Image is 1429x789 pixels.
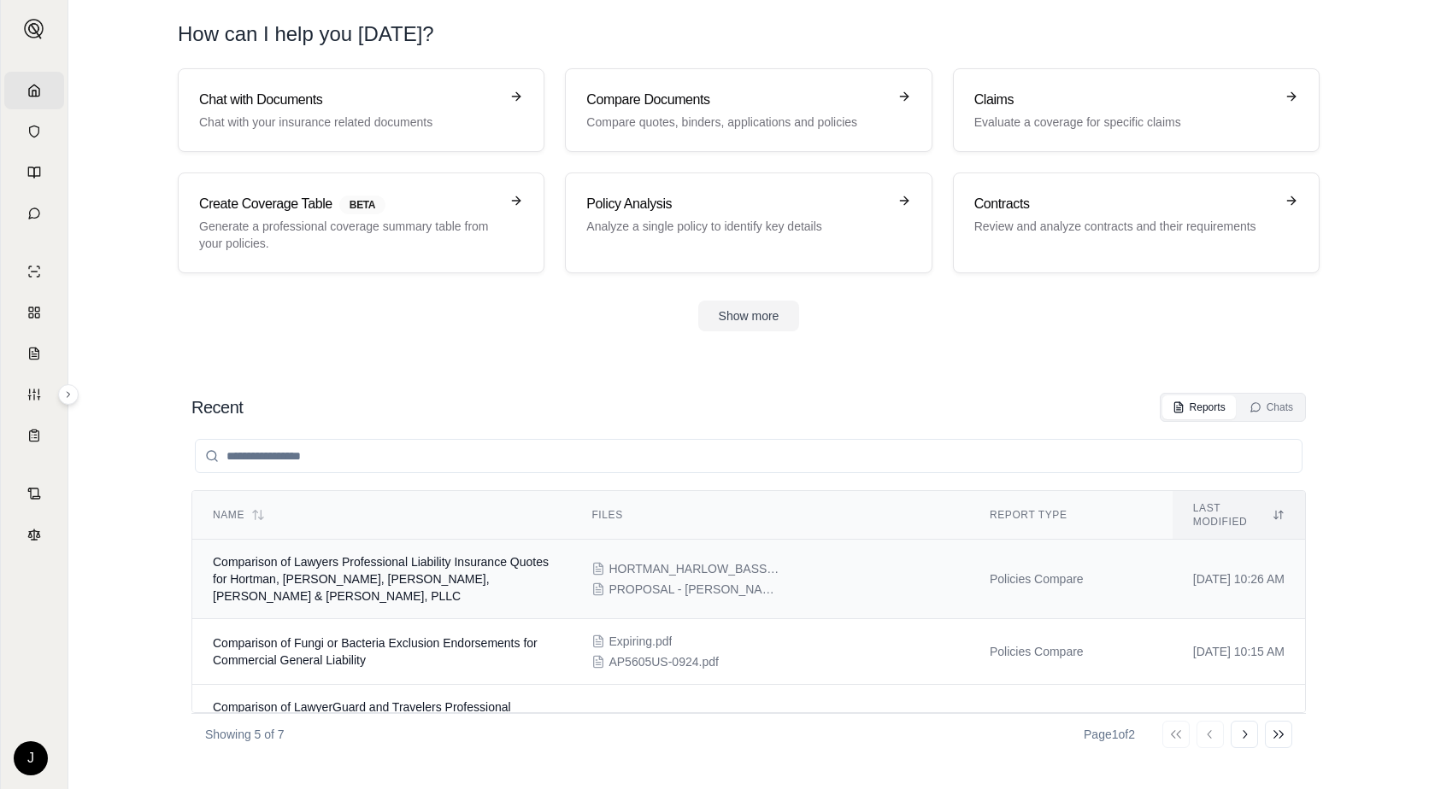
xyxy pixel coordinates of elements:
[4,195,64,232] a: Chat
[1173,540,1305,619] td: [DATE] 10:26 AM
[17,12,51,46] button: Expand sidebar
[565,68,932,152] a: Compare DocumentsCompare quotes, binders, applications and policies
[974,114,1274,131] p: Evaluate a coverage for specific claims
[213,508,550,522] div: Name
[4,376,64,413] a: Custom Report
[213,700,511,765] span: Comparison of LawyerGuard and Travelers Professional Liability Insurance Quotes for Hortman Harlo...
[586,114,886,131] p: Compare quotes, binders, applications and policies
[199,90,499,110] h3: Chat with Documents
[974,218,1274,235] p: Review and analyze contracts and their requirements
[571,491,969,540] th: Files
[14,741,48,775] div: J
[178,68,544,152] a: Chat with DocumentsChat with your insurance related documents
[4,417,64,454] a: Coverage Table
[969,540,1173,619] td: Policies Compare
[974,194,1274,214] h3: Contracts
[191,395,243,419] h2: Recent
[58,384,79,405] button: Expand sidebar
[953,172,1320,273] a: ContractsReview and analyze contracts and their requirements
[199,114,499,131] p: Chat with your insurance related documents
[969,491,1173,540] th: Report Type
[4,516,64,553] a: Legal Search Engine
[4,475,64,512] a: Contract Analysis
[565,172,932,273] a: Policy AnalysisAnalyze a single policy to identify key details
[24,19,44,39] img: Expand sidebar
[1239,395,1303,419] button: Chats
[199,194,499,214] h3: Create Coverage Table
[969,619,1173,685] td: Policies Compare
[969,685,1173,781] td: Policies Compare
[213,555,549,603] span: Comparison of Lawyers Professional Liability Insurance Quotes for Hortman, Harlow, Bassi, Robinso...
[609,633,672,650] span: Expiring.pdf
[698,301,800,331] button: Show more
[974,90,1274,110] h3: Claims
[213,636,538,667] span: Comparison of Fungi or Bacteria Exclusion Endorsements for Commercial General Liability
[1250,400,1293,414] div: Chats
[586,90,886,110] h3: Compare Documents
[4,72,64,109] a: Home
[609,560,779,577] span: HORTMAN_HARLOW_BASSI_ROBINS_106389707_QUOTE_LETTER8.pdf
[4,294,64,331] a: Policy Comparisons
[205,726,285,743] p: Showing 5 of 7
[1084,726,1135,743] div: Page 1 of 2
[4,113,64,150] a: Documents Vault
[178,20,434,48] h1: How can I help you [DATE]?
[4,154,64,191] a: Prompt Library
[178,172,544,273] a: Create Coverage TableBETAGenerate a professional coverage summary table from your policies.
[609,581,779,598] span: PROPOSAL - Hortman Harlow Bassi Robinson & McDaniel, PLLC, 10-11-2025.pdf
[1173,685,1305,781] td: [DATE] 09:50 AM
[339,196,385,214] span: BETA
[4,253,64,290] a: Single Policy
[1193,501,1285,529] div: Last modified
[199,218,499,252] p: Generate a professional coverage summary table from your policies.
[586,194,886,214] h3: Policy Analysis
[4,335,64,372] a: Claim Coverage
[953,68,1320,152] a: ClaimsEvaluate a coverage for specific claims
[1173,400,1226,414] div: Reports
[1162,395,1236,419] button: Reports
[586,218,886,235] p: Analyze a single policy to identify key details
[609,653,718,670] span: AP5605US-0924.pdf
[1173,619,1305,685] td: [DATE] 10:15 AM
